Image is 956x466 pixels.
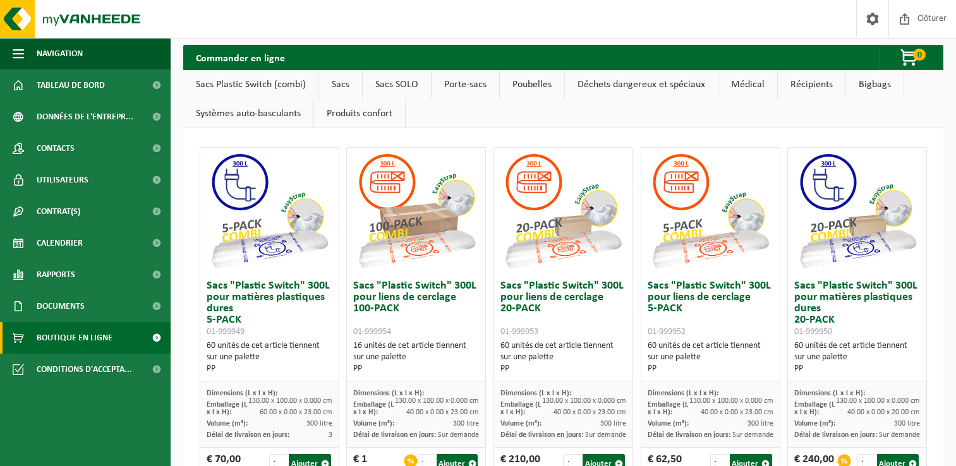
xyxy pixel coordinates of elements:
span: Rapports [37,259,75,290]
a: Médical [718,70,777,99]
div: PP [500,363,626,374]
span: 130.00 x 100.00 x 0.000 cm [395,397,479,405]
a: Produits confort [314,99,405,128]
span: Délai de livraison en jours: [794,431,877,439]
h3: Sacs "Plastic Switch" 300L pour liens de cerclage 20-PACK [500,280,626,337]
span: 60.00 x 0.00 x 23.00 cm [260,409,332,416]
span: 130.00 x 100.00 x 0.000 cm [542,397,626,405]
span: 01-999954 [353,327,391,337]
span: Emballage (L x l x H): [207,401,247,416]
span: 300 litre [453,420,479,427]
span: Volume (m³): [794,420,835,427]
span: 3 [329,431,332,439]
a: Systèmes auto-basculants [183,99,313,128]
span: Volume (m³): [207,420,248,427]
span: Contacts [37,133,75,164]
span: Tableau de bord [37,69,105,101]
div: 60 unités de cet article tiennent sur une palette [207,340,332,374]
div: PP [353,363,479,374]
img: 01-999952 [647,148,773,274]
span: 01-999953 [500,327,538,337]
span: 40.00 x 0.00 x 23.00 cm [554,409,626,416]
span: Documents [37,290,85,322]
span: Sur demande [879,431,920,439]
span: Dimensions (L x l x H): [648,390,718,397]
span: Délai de livraison en jours: [207,431,289,439]
div: PP [207,363,332,374]
span: Dimensions (L x l x H): [353,390,424,397]
span: Contrat(s) [37,196,80,227]
span: 300 litre [600,420,626,427]
span: Volume (m³): [353,420,394,427]
span: Sur demande [438,431,479,439]
span: 40.00 x 0.00 x 23.00 cm [406,409,479,416]
span: 300 litre [894,420,920,427]
span: Délai de livraison en jours: [353,431,436,439]
span: Emballage (L x l x H): [794,401,835,416]
div: PP [648,363,773,374]
span: 300 litre [747,420,773,427]
span: Emballage (L x l x H): [648,401,688,416]
span: 300 litre [306,420,332,427]
img: 01-999950 [794,148,921,274]
div: PP [794,363,920,374]
img: 01-999954 [353,148,480,274]
h3: Sacs "Plastic Switch" 300L pour matières plastiques dures 5-PACK [207,280,332,337]
span: Sur demande [585,431,626,439]
img: 01-999953 [500,148,626,274]
span: 130.00 x 100.00 x 0.000 cm [689,397,773,405]
span: Utilisateurs [37,164,88,196]
h3: Sacs "Plastic Switch" 300L pour liens de cerclage 100-PACK [353,280,479,337]
a: Porte-sacs [432,70,499,99]
img: 01-999949 [206,148,332,274]
span: Boutique en ligne [37,322,112,354]
h2: Commander en ligne [183,45,298,69]
a: Déchets dangereux et spéciaux [565,70,718,99]
span: Sur demande [732,431,773,439]
span: 130.00 x 100.00 x 0.000 cm [836,397,920,405]
span: Dimensions (L x l x H): [500,390,571,397]
span: Délai de livraison en jours: [648,431,730,439]
span: 0 [913,49,926,61]
span: 130.00 x 100.00 x 0.000 cm [248,397,332,405]
span: Délai de livraison en jours: [500,431,583,439]
a: Récipients [778,70,845,99]
div: 60 unités de cet article tiennent sur une palette [500,340,626,374]
div: 60 unités de cet article tiennent sur une palette [648,340,773,374]
a: Sacs Plastic Switch (combi) [183,70,318,99]
span: 01-999950 [794,327,832,337]
div: 16 unités de cet article tiennent sur une palette [353,340,479,374]
span: Emballage (L x l x H): [500,401,541,416]
span: Dimensions (L x l x H): [794,390,865,397]
div: 60 unités de cet article tiennent sur une palette [794,340,920,374]
span: Dimensions (L x l x H): [207,390,277,397]
h3: Sacs "Plastic Switch" 300L pour matières plastiques dures 20-PACK [794,280,920,337]
span: Calendrier [37,227,83,259]
span: Conditions d'accepta... [37,354,132,385]
a: Poubelles [500,70,564,99]
span: 40.00 x 0.00 x 20.00 cm [847,409,920,416]
a: Sacs [319,70,362,99]
span: Emballage (L x l x H): [353,401,394,416]
span: Volume (m³): [500,420,542,427]
span: 01-999952 [648,327,686,337]
span: Navigation [37,38,83,69]
span: 40.00 x 0.00 x 23.00 cm [701,409,773,416]
button: 0 [879,45,942,70]
a: Sacs SOLO [363,70,431,99]
span: Volume (m³): [648,420,689,427]
h3: Sacs "Plastic Switch" 300L pour liens de cerclage 5-PACK [648,280,773,337]
a: Bigbags [846,70,904,99]
span: Données de l'entrepr... [37,101,133,133]
span: 01-999949 [207,327,245,337]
